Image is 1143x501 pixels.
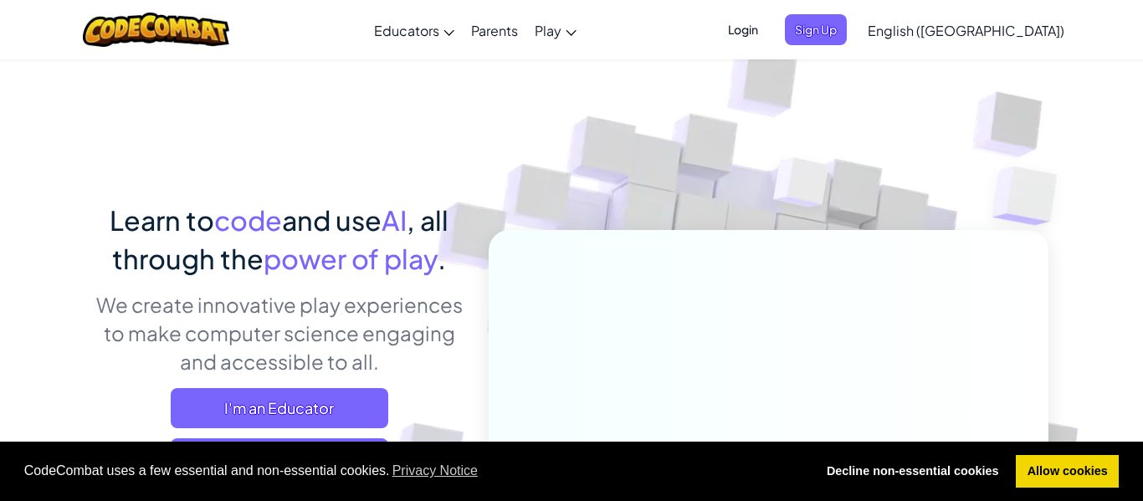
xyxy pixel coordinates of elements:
a: learn more about cookies [390,458,481,483]
span: Learn to [110,203,214,237]
span: and use [282,203,382,237]
a: Play [526,8,585,53]
img: Overlap cubes [742,125,863,249]
button: Login [718,14,768,45]
a: Parents [463,8,526,53]
span: English ([GEOGRAPHIC_DATA]) [868,22,1064,39]
a: allow cookies [1016,455,1119,488]
a: deny cookies [815,455,1010,488]
a: I'm an Educator [171,388,388,428]
a: English ([GEOGRAPHIC_DATA]) [859,8,1073,53]
a: Educators [366,8,463,53]
span: Educators [374,22,439,39]
span: Play [535,22,561,39]
span: power of play [264,242,438,275]
span: . [438,242,446,275]
span: code [214,203,282,237]
p: We create innovative play experiences to make computer science engaging and accessible to all. [95,290,464,376]
img: Overlap cubes [959,125,1104,267]
button: Sign Up [785,14,847,45]
span: CodeCombat uses a few essential and non-essential cookies. [24,458,802,483]
span: AI [382,203,407,237]
img: CodeCombat logo [83,13,229,47]
a: I'm a Parent [171,438,388,478]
